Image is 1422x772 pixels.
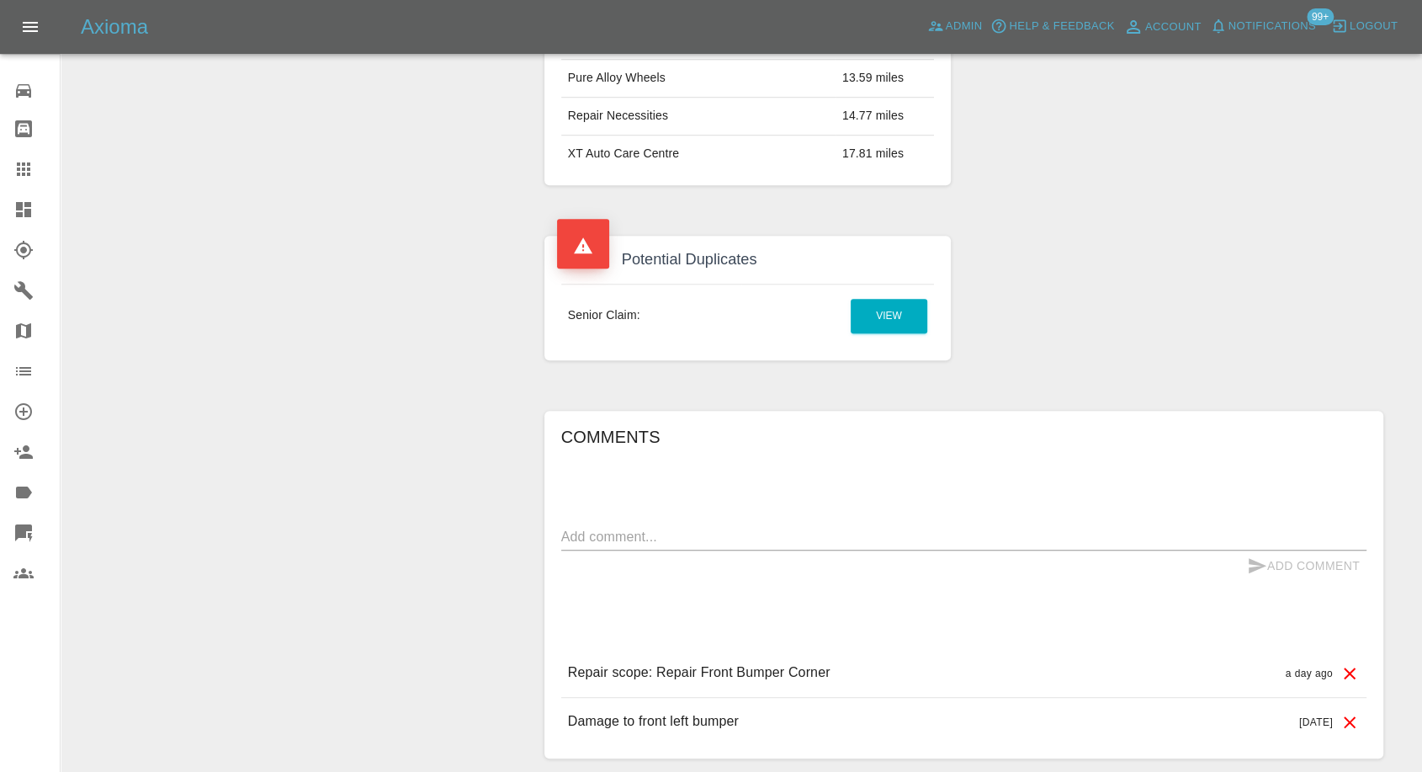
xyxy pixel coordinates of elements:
[561,59,836,97] td: Pure Alloy Wheels
[1206,13,1320,40] button: Notifications
[561,135,836,172] td: XT Auto Care Centre
[946,17,983,36] span: Admin
[851,299,927,333] a: View
[1286,668,1333,679] span: a day ago
[557,248,939,271] h4: Potential Duplicates
[1299,716,1333,728] span: [DATE]
[1119,13,1206,40] a: Account
[81,13,148,40] h5: Axioma
[1009,17,1114,36] span: Help & Feedback
[1228,17,1316,36] span: Notifications
[923,13,987,40] a: Admin
[561,97,836,135] td: Repair Necessities
[568,663,830,683] p: Repair scope: Repair Front Bumper Corner
[836,97,935,135] td: 14.77 miles
[561,423,1366,450] h6: Comments
[836,59,935,97] td: 13.59 miles
[1307,8,1334,25] span: 99+
[568,711,739,732] p: Damage to front left bumper
[1350,17,1398,36] span: Logout
[1145,18,1202,37] span: Account
[561,284,742,348] td: Senior Claim:
[836,135,935,172] td: 17.81 miles
[1327,13,1402,40] button: Logout
[10,7,50,47] button: Open drawer
[986,13,1118,40] button: Help & Feedback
